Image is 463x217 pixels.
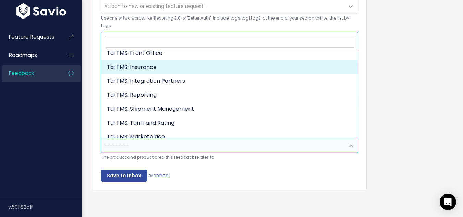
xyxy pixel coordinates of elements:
li: Tai TMS: Marketplace [101,130,358,144]
li: Tai TMS: Reporting [101,88,358,102]
span: --------- [104,142,129,149]
a: Feedback [2,65,57,81]
a: Feature Requests [2,29,57,45]
li: Tai TMS: Insurance [101,60,358,74]
span: Feature Requests [9,33,54,40]
span: Attach to new or existing feature request... [104,3,207,10]
a: Roadmaps [2,47,57,63]
li: Tai TMS: Tariff and Rating [101,116,358,130]
li: Tai TMS: Integration Partners [101,74,358,88]
div: v.501182c1f [8,198,82,216]
a: cancel [153,172,170,179]
span: Roadmaps [9,51,37,59]
li: Tai TMS: Shipment Management [101,102,358,116]
span: Feedback [9,70,34,77]
small: The product and product area this feedback relates to [101,154,358,161]
div: Open Intercom Messenger [440,194,456,210]
input: Save to Inbox [101,170,147,182]
li: Tai TMS: Front Office [101,46,358,60]
img: logo-white.9d6f32f41409.svg [15,3,68,19]
small: Use one or two words, like 'Reporting 2.0' or 'Better Auth'. Include 'tags:tag1,tag2' at the end ... [101,15,358,29]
